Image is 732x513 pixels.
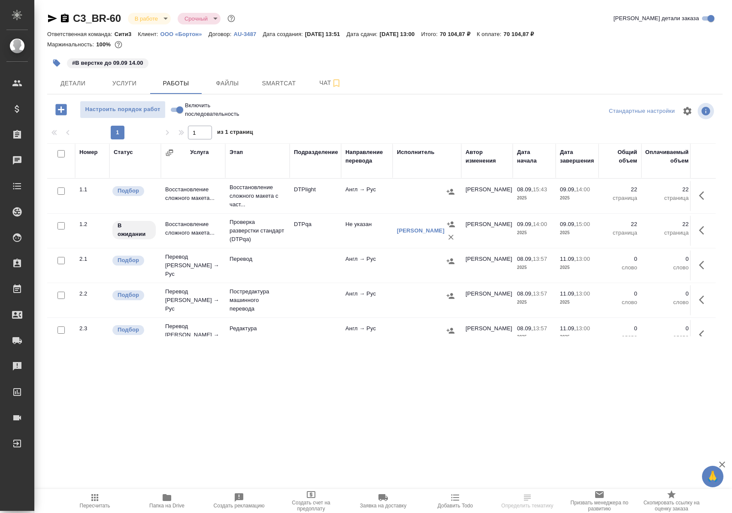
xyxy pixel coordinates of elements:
a: ООО «Бортон» [160,30,209,37]
div: Исполнитель назначен, приступать к работе пока рано [112,220,157,240]
p: #В верстке до 09.09 14.00 [72,59,143,67]
div: Дата завершения [560,148,594,165]
p: 2025 [517,229,551,237]
p: 0 [603,324,637,333]
p: 13:57 [533,290,547,297]
a: C3_BR-60 [73,12,121,24]
p: [DATE] 13:51 [305,31,347,37]
span: Чат [310,78,351,88]
p: Итого: [421,31,439,37]
p: страница [646,194,689,202]
span: Настроить таблицу [677,101,698,121]
span: Включить последовательность [185,101,263,118]
p: 2025 [517,298,551,307]
td: Англ → Рус [341,181,393,211]
p: 09.09, [560,186,576,193]
button: Назначить [444,185,457,198]
div: Подразделение [294,148,338,157]
td: [PERSON_NAME] [461,320,513,350]
td: [PERSON_NAME] [461,285,513,315]
div: Общий объем [603,148,637,165]
p: Редактура [230,324,285,333]
button: Удалить [445,231,457,244]
p: К оплате: [477,31,504,37]
p: Сити3 [115,31,138,37]
span: Посмотреть информацию [698,103,716,119]
div: 1.2 [79,220,105,229]
span: Работы [155,78,197,89]
p: 2025 [560,298,594,307]
button: Здесь прячутся важные кнопки [694,255,714,275]
span: [PERSON_NAME] детали заказа [614,14,699,23]
p: 13:00 [576,256,590,262]
p: Постредактура машинного перевода [230,287,285,313]
p: слово [603,298,637,307]
button: 180.18 RUB; [113,39,124,50]
p: слово [603,263,637,272]
p: Клиент: [138,31,160,37]
p: 22 [646,220,689,229]
p: 09.09, [517,221,533,227]
p: Маржинальность: [47,41,96,48]
p: 08.09, [517,186,533,193]
button: Назначить [445,218,457,231]
td: Перевод [PERSON_NAME] → Рус [161,318,225,352]
p: 14:00 [576,186,590,193]
p: 13:00 [576,290,590,297]
button: Доп статусы указывают на важность/срочность заказа [226,13,237,24]
td: [PERSON_NAME] [461,216,513,246]
p: В ожидании [118,221,151,238]
p: 22 [646,185,689,194]
div: Номер [79,148,98,157]
p: 08.09, [517,325,533,332]
p: 11.09, [560,256,576,262]
p: Договор: [209,31,234,37]
td: [PERSON_NAME] [461,250,513,281]
p: 08.09, [517,290,533,297]
td: Восстановление сложного макета... [161,181,225,211]
span: Услуги [104,78,145,89]
p: 2025 [517,263,551,272]
p: 2025 [517,333,551,341]
p: 13:00 [576,325,590,332]
button: Срочный [182,15,210,22]
p: 11.09, [560,290,576,297]
p: Подбор [118,256,139,265]
span: Smartcat [258,78,299,89]
button: Здесь прячутся важные кнопки [694,185,714,206]
p: 100% [96,41,113,48]
td: Не указан [341,216,393,246]
p: Восстановление сложного макета с част... [230,183,285,209]
p: страница [603,229,637,237]
div: split button [607,105,677,118]
p: слово [646,298,689,307]
p: 22 [603,185,637,194]
div: Направление перевода [345,148,388,165]
p: ООО «Бортон» [160,31,209,37]
div: Можно подбирать исполнителей [112,324,157,336]
td: Англ → Рус [341,320,393,350]
p: 0 [646,290,689,298]
p: 2025 [560,194,594,202]
span: 🙏 [705,468,720,486]
p: Дата сдачи: [346,31,379,37]
p: Подбор [118,291,139,299]
p: 11.09, [560,325,576,332]
div: Дата начала [517,148,551,165]
p: Подбор [118,326,139,334]
div: Автор изменения [466,148,508,165]
button: Здесь прячутся важные кнопки [694,324,714,345]
div: В работе [178,13,221,24]
div: 2.2 [79,290,105,298]
p: 0 [603,290,637,298]
p: 22 [603,220,637,229]
button: Скопировать ссылку для ЯМессенджера [47,13,57,24]
button: Добавить работу [49,101,73,118]
span: Файлы [207,78,248,89]
p: страница [646,229,689,237]
span: Детали [52,78,94,89]
div: Статус [114,148,133,157]
div: Исполнитель [397,148,435,157]
p: 13:57 [533,325,547,332]
p: Ответственная команда: [47,31,115,37]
